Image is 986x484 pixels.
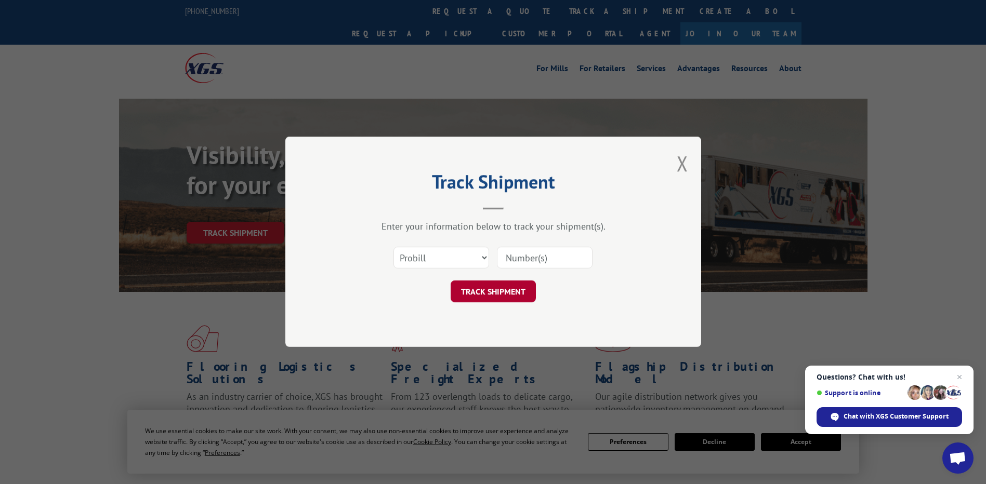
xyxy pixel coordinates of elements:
[817,373,962,381] span: Questions? Chat with us!
[337,221,649,233] div: Enter your information below to track your shipment(s).
[844,412,949,421] span: Chat with XGS Customer Support
[337,174,649,194] h2: Track Shipment
[817,407,962,427] span: Chat with XGS Customer Support
[817,389,904,397] span: Support is online
[497,247,593,269] input: Number(s)
[451,281,536,303] button: TRACK SHIPMENT
[677,150,688,177] button: Close modal
[942,442,974,474] a: Open chat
